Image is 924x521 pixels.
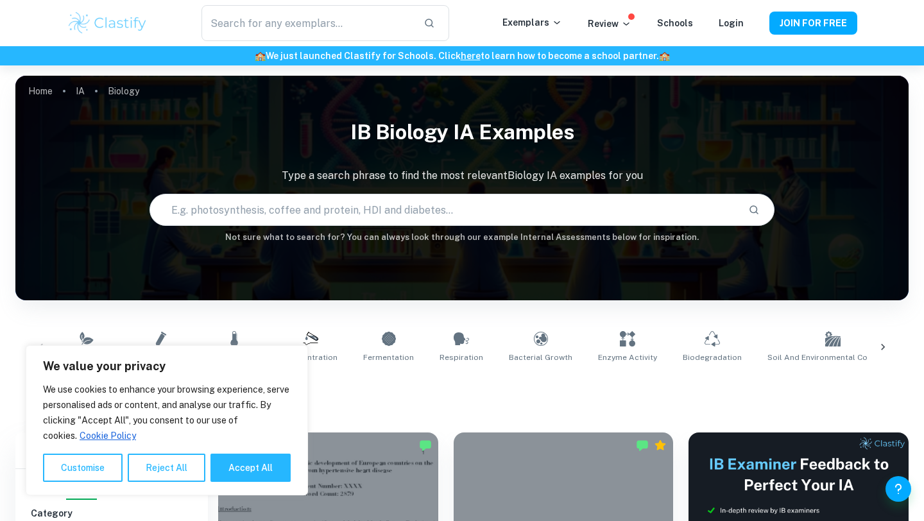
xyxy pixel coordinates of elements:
input: Search for any exemplars... [201,5,413,41]
p: Type a search phrase to find the most relevant Biology IA examples for you [15,168,909,184]
h1: IB Biology IA examples [15,112,909,153]
span: Respiration [440,352,483,363]
button: Search [743,199,765,221]
a: Home [28,82,53,100]
span: Soil and Environmental Conditions [767,352,898,363]
span: 🏫 [659,51,670,61]
div: We value your privacy [26,345,308,495]
button: Help and Feedback [886,476,911,502]
span: Biodegradation [683,352,742,363]
p: Biology [108,84,139,98]
img: Marked [419,439,432,452]
span: Fermentation [363,352,414,363]
p: Review [588,17,631,31]
button: Accept All [210,454,291,482]
h6: Filter exemplars [15,432,208,468]
h6: Category [31,506,193,520]
a: Cookie Policy [79,430,137,441]
h6: Not sure what to search for? You can always look through our example Internal Assessments below f... [15,231,909,244]
img: Clastify logo [67,10,148,36]
div: Premium [654,439,667,452]
p: We value your privacy [43,359,291,374]
span: Bacterial Growth [509,352,572,363]
input: E.g. photosynthesis, coffee and protein, HDI and diabetes... [150,192,738,228]
a: Schools [657,18,693,28]
span: Concentration [284,352,338,363]
span: Enzyme Activity [598,352,657,363]
a: Login [719,18,744,28]
a: IA [76,82,85,100]
h6: We just launched Clastify for Schools. Click to learn how to become a school partner. [3,49,921,63]
button: JOIN FOR FREE [769,12,857,35]
img: Marked [636,439,649,452]
p: Exemplars [502,15,562,30]
a: here [461,51,481,61]
span: 🏫 [255,51,266,61]
p: We use cookies to enhance your browsing experience, serve personalised ads or content, and analys... [43,382,291,443]
button: Reject All [128,454,205,482]
button: Customise [43,454,123,482]
h1: All Biology IA Examples [60,379,864,402]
